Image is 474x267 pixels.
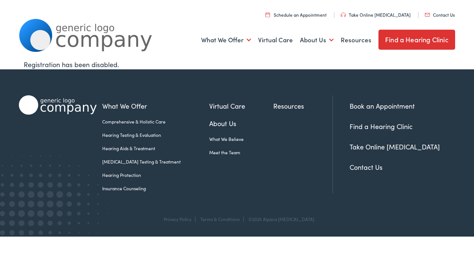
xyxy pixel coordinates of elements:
img: utility icon [341,13,346,17]
a: Find a Hearing Clinic [378,30,455,50]
a: Book an Appointment [350,101,415,111]
a: Take Online [MEDICAL_DATA] [341,11,411,18]
img: utility icon [425,13,430,17]
a: About Us [209,118,274,128]
img: utility icon [266,12,270,17]
a: [MEDICAL_DATA] Testing & Treatment [102,158,209,165]
a: Schedule an Appointment [266,11,327,18]
div: ©2025 Alpaca [MEDICAL_DATA] [245,217,314,222]
a: Insurance Counseling [102,185,209,192]
a: Comprehensive & Holistic Care [102,118,209,125]
a: Virtual Care [258,26,293,54]
a: Take Online [MEDICAL_DATA] [350,142,440,151]
a: Terms & Conditions [200,216,240,222]
a: Hearing Testing & Evaluation [102,132,209,138]
a: Resources [273,101,333,111]
a: What We Offer [201,26,251,54]
a: Virtual Care [209,101,274,111]
div: Registration has been disabled. [24,59,450,69]
a: What We Believe [209,136,274,142]
a: Hearing Protection [102,172,209,178]
a: Privacy Policy [164,216,191,222]
a: Contact Us [350,162,383,172]
a: Meet the Team [209,149,274,156]
a: Resources [341,26,371,54]
a: Contact Us [425,11,455,18]
a: About Us [300,26,334,54]
a: Find a Hearing Clinic [350,122,413,131]
a: Hearing Aids & Treatment [102,145,209,152]
img: Alpaca Audiology [19,95,97,115]
a: What We Offer [102,101,209,111]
